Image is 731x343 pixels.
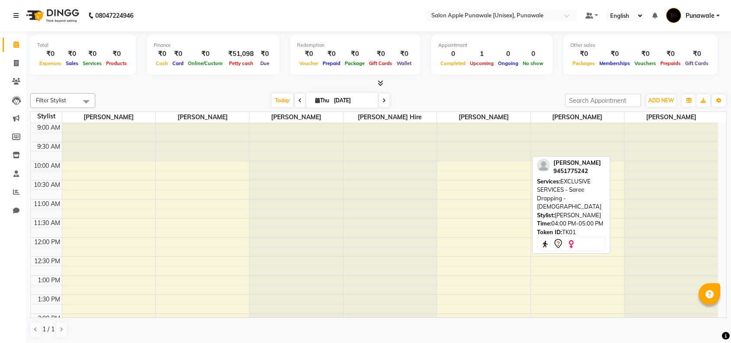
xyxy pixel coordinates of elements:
[496,49,521,59] div: 0
[331,94,375,107] input: 2025-09-04
[104,49,129,59] div: ₹0
[624,112,718,123] span: [PERSON_NAME]
[468,49,496,59] div: 1
[64,60,81,66] span: Sales
[537,229,562,235] span: Token ID:
[537,212,555,219] span: Stylist:
[313,97,331,104] span: Thu
[297,49,320,59] div: ₹0
[553,159,601,166] span: [PERSON_NAME]
[695,308,722,334] iframe: chat widget
[666,8,681,23] img: Punawale
[597,49,632,59] div: ₹0
[658,49,683,59] div: ₹0
[32,238,62,247] div: 12:00 PM
[521,60,546,66] span: No show
[570,49,597,59] div: ₹0
[62,112,155,123] span: [PERSON_NAME]
[320,49,343,59] div: ₹0
[683,49,711,59] div: ₹0
[154,42,272,49] div: Finance
[570,60,597,66] span: Packages
[170,49,186,59] div: ₹0
[257,49,272,59] div: ₹0
[496,60,521,66] span: Ongoing
[272,94,293,107] span: Today
[32,161,62,170] div: 10:00 AM
[537,228,605,237] div: TK01
[36,314,62,323] div: 2:00 PM
[537,159,550,172] img: profile
[537,211,605,220] div: [PERSON_NAME]
[36,123,62,132] div: 9:00 AM
[154,60,170,66] span: Cash
[36,97,66,104] span: Filter Stylist
[658,60,683,66] span: Prepaids
[32,219,62,228] div: 11:30 AM
[395,60,414,66] span: Wallet
[36,142,62,151] div: 9:30 AM
[438,49,468,59] div: 0
[565,94,641,107] input: Search Appointment
[632,60,658,66] span: Vouchers
[22,3,81,28] img: logo
[343,49,367,59] div: ₹0
[648,97,674,104] span: ADD NEW
[632,49,658,59] div: ₹0
[170,60,186,66] span: Card
[186,60,225,66] span: Online/Custom
[367,60,395,66] span: Gift Cards
[537,178,560,185] span: Services:
[154,49,170,59] div: ₹0
[32,199,62,209] div: 11:00 AM
[537,219,605,228] div: 04:00 PM-05:00 PM
[95,3,133,28] b: 08047224946
[343,60,367,66] span: Package
[37,60,64,66] span: Expenses
[597,60,632,66] span: Memberships
[537,220,551,227] span: Time:
[297,42,414,49] div: Redemption
[42,325,55,334] span: 1 / 1
[531,112,624,123] span: [PERSON_NAME]
[320,60,343,66] span: Prepaid
[521,49,546,59] div: 0
[37,42,129,49] div: Total
[32,257,62,266] div: 12:30 PM
[31,112,62,121] div: Stylist
[81,60,104,66] span: Services
[249,112,343,123] span: [PERSON_NAME]
[468,60,496,66] span: Upcoming
[395,49,414,59] div: ₹0
[227,60,256,66] span: Petty cash
[437,112,530,123] span: [PERSON_NAME]
[438,42,546,49] div: Appointment
[36,276,62,285] div: 1:00 PM
[646,95,676,107] button: ADD NEW
[367,49,395,59] div: ₹0
[537,178,602,210] span: EXCLUSIVE SERVICES - Saree Drapping - [DEMOGRAPHIC_DATA]
[258,60,272,66] span: Due
[64,49,81,59] div: ₹0
[104,60,129,66] span: Products
[297,60,320,66] span: Voucher
[36,295,62,304] div: 1:30 PM
[683,60,711,66] span: Gift Cards
[343,112,437,123] span: [PERSON_NAME] Hire
[186,49,225,59] div: ₹0
[37,49,64,59] div: ₹0
[570,42,711,49] div: Other sales
[81,49,104,59] div: ₹0
[225,49,257,59] div: ₹51,098
[32,180,62,189] div: 10:30 AM
[438,60,468,66] span: Completed
[156,112,249,123] span: [PERSON_NAME]
[553,167,601,176] div: 9451775242
[686,11,715,20] span: Punawale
